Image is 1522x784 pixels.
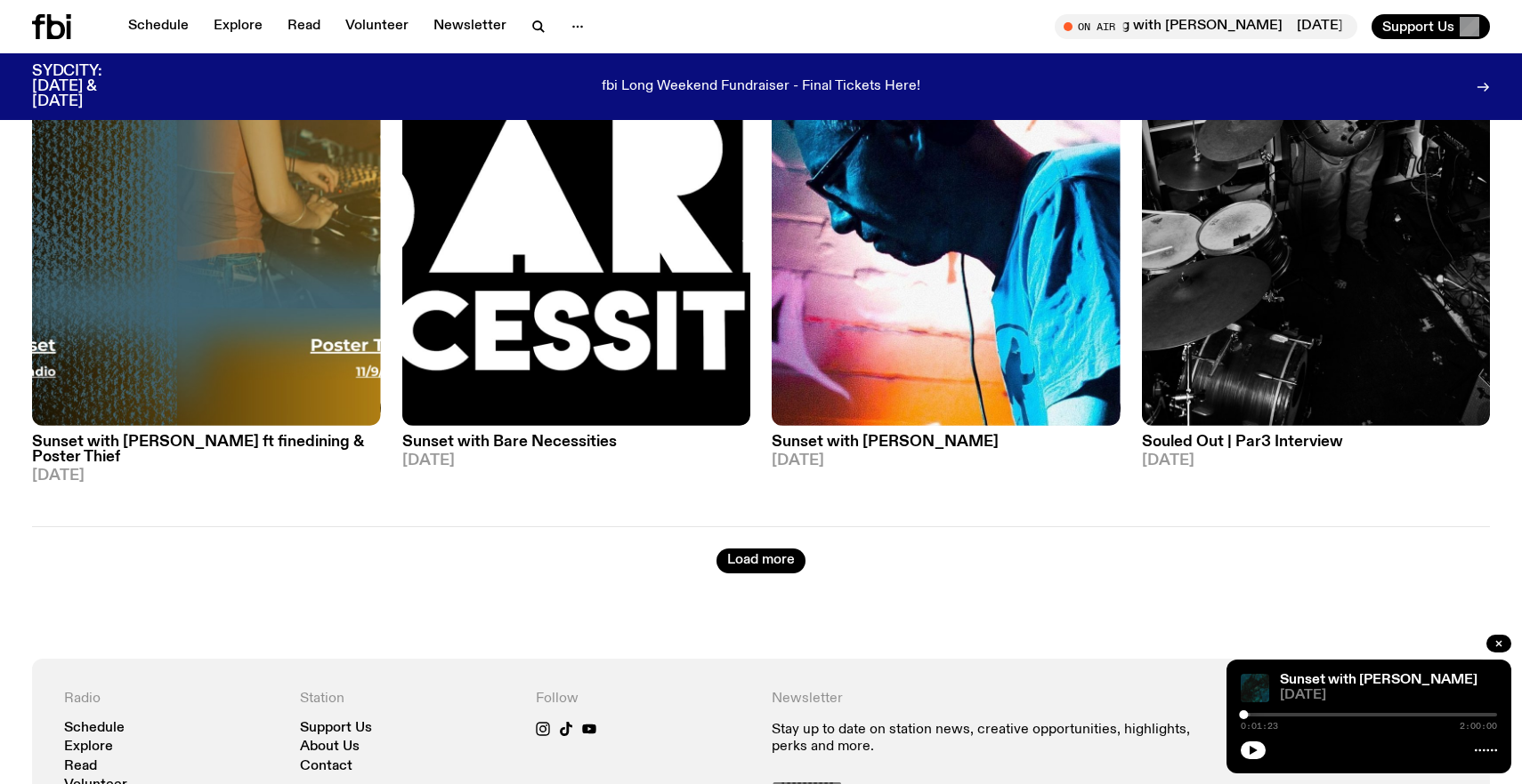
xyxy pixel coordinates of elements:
span: Support Us [1382,19,1454,35]
a: Sunset with [PERSON_NAME][DATE] [772,426,1121,468]
h3: Souled Out | Par3 Interview [1142,435,1491,450]
span: [DATE] [1280,689,1497,702]
a: Sunset with [PERSON_NAME] ft finedining & Poster Thief[DATE] [32,426,381,484]
a: Support Us [300,722,372,735]
a: Sunset with [PERSON_NAME] [1280,673,1477,687]
span: [DATE] [32,468,381,484]
a: Newsletter [423,14,517,39]
h4: Follow [536,691,750,708]
h3: Sunset with [PERSON_NAME] [772,435,1121,450]
span: 2:00:00 [1460,722,1497,731]
a: About Us [300,740,360,754]
p: Stay up to date on station news, creative opportunities, highlights, perks and more. [772,722,1222,756]
a: Read [277,14,331,39]
a: Souled Out | Par3 Interview[DATE] [1142,426,1491,468]
button: Support Us [1372,14,1490,39]
span: [DATE] [772,453,1121,468]
h3: SYDCITY: [DATE] & [DATE] [32,64,146,109]
h4: Radio [64,691,279,708]
span: [DATE] [402,453,751,468]
button: Load more [716,548,806,573]
h3: Sunset with Bare Necessities [402,435,751,450]
h4: Newsletter [772,691,1222,708]
a: Volunteer [335,14,419,39]
span: 0:01:23 [1241,722,1278,731]
p: fbi Long Weekend Fundraiser - Final Tickets Here! [602,79,920,95]
h3: Sunset with [PERSON_NAME] ft finedining & Poster Thief [32,435,381,465]
a: Schedule [117,14,199,39]
a: Explore [64,740,113,754]
a: Explore [203,14,273,39]
a: Contact [300,760,352,773]
button: On Air[DATE] Overhang with [PERSON_NAME][DATE] Overhang with [PERSON_NAME] [1055,14,1357,39]
span: [DATE] [1142,453,1491,468]
h4: Station [300,691,514,708]
a: Sunset with Bare Necessities[DATE] [402,426,751,468]
a: Read [64,760,97,773]
a: Schedule [64,722,125,735]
